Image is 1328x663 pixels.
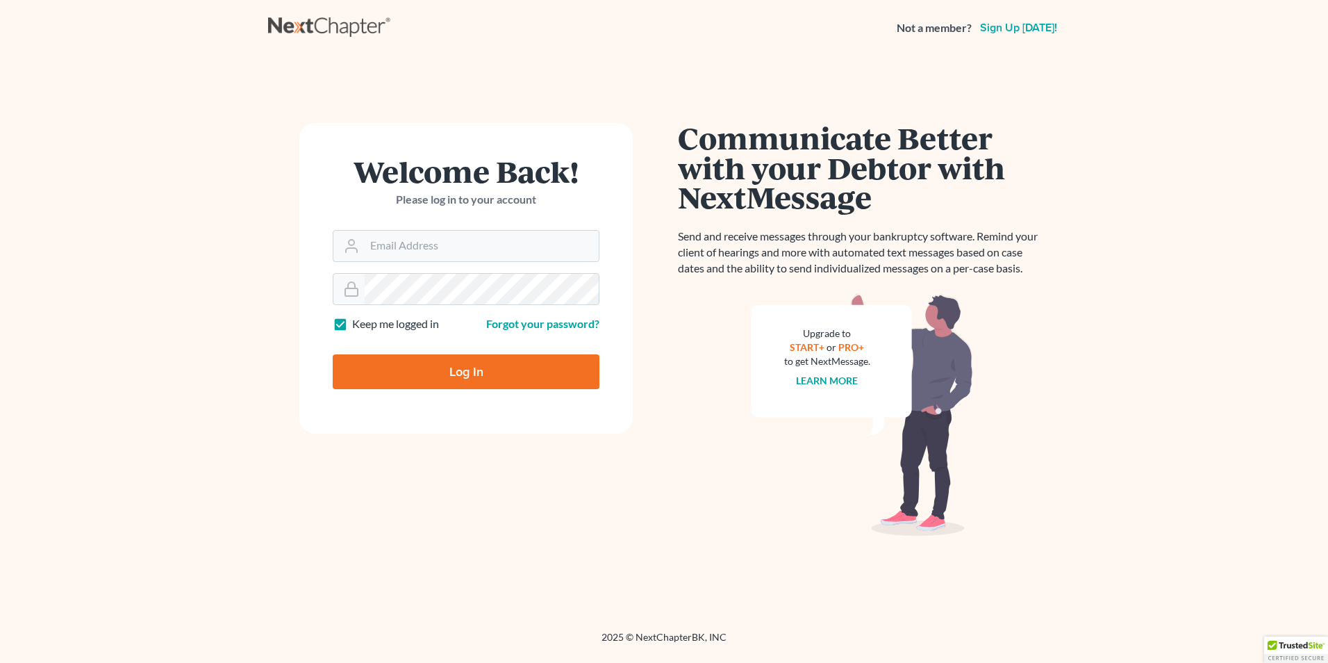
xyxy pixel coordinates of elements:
[486,317,599,330] a: Forgot your password?
[751,293,973,537] img: nextmessage_bg-59042aed3d76b12b5cd301f8e5b87938c9018125f34e5fa2b7a6b67550977c72.svg
[897,20,972,36] strong: Not a member?
[839,341,865,353] a: PRO+
[333,156,599,186] h1: Welcome Back!
[268,630,1060,655] div: 2025 © NextChapterBK, INC
[1264,637,1328,663] div: TrustedSite Certified
[797,375,858,386] a: Learn more
[678,229,1046,277] p: Send and receive messages through your bankruptcy software. Remind your client of hearings and mo...
[678,123,1046,212] h1: Communicate Better with your Debtor with NextMessage
[333,354,599,389] input: Log In
[352,316,439,332] label: Keep me logged in
[977,22,1060,33] a: Sign up [DATE]!
[784,354,870,368] div: to get NextMessage.
[333,192,599,208] p: Please log in to your account
[365,231,599,261] input: Email Address
[784,327,870,341] div: Upgrade to
[790,341,825,353] a: START+
[827,341,837,353] span: or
